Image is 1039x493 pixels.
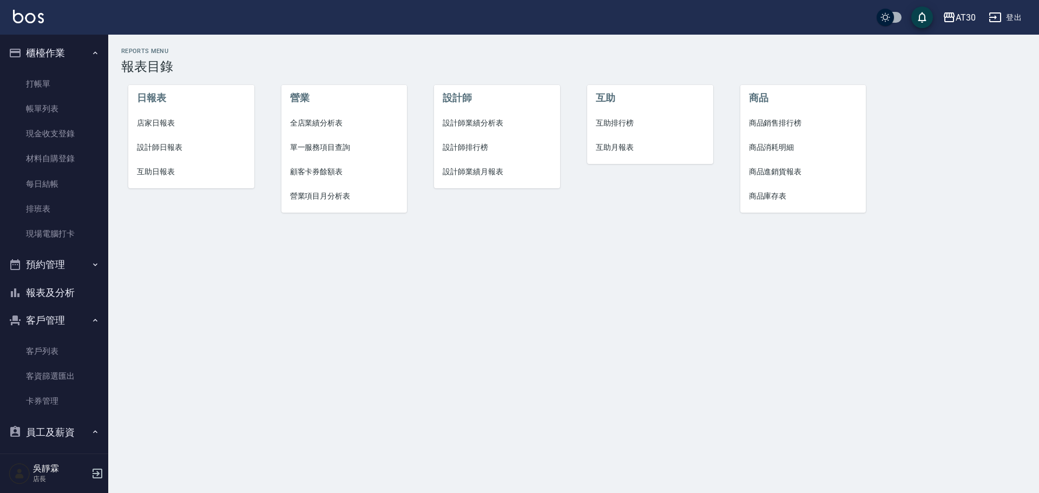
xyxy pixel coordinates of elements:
[137,142,246,153] span: 設計師日報表
[281,85,407,111] li: 營業
[13,10,44,23] img: Logo
[740,85,866,111] li: 商品
[749,190,858,202] span: 商品庫存表
[749,166,858,178] span: 商品進銷貨報表
[4,39,104,67] button: 櫃檯作業
[434,160,560,184] a: 設計師業績月報表
[740,111,866,135] a: 商品銷售排行榜
[4,389,104,413] a: 卡券管理
[596,142,705,153] span: 互助月報表
[290,166,399,178] span: 顧客卡券餘額表
[434,111,560,135] a: 設計師業績分析表
[9,463,30,484] img: Person
[587,135,713,160] a: 互助月報表
[740,135,866,160] a: 商品消耗明細
[587,85,713,111] li: 互助
[443,142,551,153] span: 設計師排行榜
[137,166,246,178] span: 互助日報表
[984,8,1026,28] button: 登出
[443,117,551,129] span: 設計師業績分析表
[956,11,976,24] div: AT30
[4,96,104,121] a: 帳單列表
[128,160,254,184] a: 互助日報表
[740,160,866,184] a: 商品進銷貨報表
[4,121,104,146] a: 現金收支登錄
[4,450,104,475] a: 員工列表
[4,251,104,279] button: 預約管理
[434,85,560,111] li: 設計師
[4,146,104,171] a: 材料自購登錄
[281,111,407,135] a: 全店業績分析表
[596,117,705,129] span: 互助排行榜
[938,6,980,29] button: AT30
[4,339,104,364] a: 客戶列表
[128,111,254,135] a: 店家日報表
[4,172,104,196] a: 每日結帳
[4,418,104,446] button: 員工及薪資
[4,71,104,96] a: 打帳單
[290,190,399,202] span: 營業項目月分析表
[443,166,551,178] span: 設計師業績月報表
[4,364,104,389] a: 客資篩選匯出
[128,85,254,111] li: 日報表
[749,117,858,129] span: 商品銷售排行榜
[128,135,254,160] a: 設計師日報表
[4,196,104,221] a: 排班表
[434,135,560,160] a: 設計師排行榜
[33,474,88,484] p: 店長
[281,160,407,184] a: 顧客卡券餘額表
[4,221,104,246] a: 現場電腦打卡
[911,6,933,28] button: save
[137,117,246,129] span: 店家日報表
[281,135,407,160] a: 單一服務項目查詢
[281,184,407,208] a: 營業項目月分析表
[587,111,713,135] a: 互助排行榜
[290,142,399,153] span: 單一服務項目查詢
[4,306,104,334] button: 客戶管理
[290,117,399,129] span: 全店業績分析表
[740,184,866,208] a: 商品庫存表
[121,48,1026,55] h2: Reports Menu
[749,142,858,153] span: 商品消耗明細
[121,59,1026,74] h3: 報表目錄
[33,463,88,474] h5: 吳靜霖
[4,279,104,307] button: 報表及分析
